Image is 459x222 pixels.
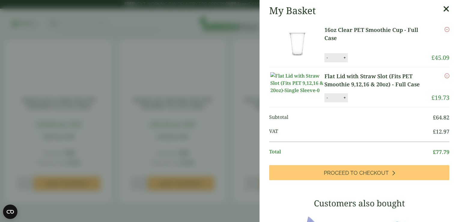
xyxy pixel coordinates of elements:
bdi: 77.79 [433,148,449,156]
span: Total [269,148,433,156]
span: £ [433,148,436,156]
a: Proceed to Checkout [269,165,449,180]
img: 16oz Clear PET Smoothie Cup-Full Case of-0 [270,26,324,62]
span: £ [433,114,436,121]
button: + [342,95,348,100]
span: £ [431,94,435,102]
bdi: 45.09 [431,54,449,62]
bdi: 64.82 [433,114,449,121]
button: + [342,55,348,60]
img: Flat Lid with Straw Slot (Fits PET 9,12,16 & 20oz)-Single Sleeve-0 [270,72,324,94]
span: VAT [269,128,433,136]
span: Subtotal [269,113,433,122]
a: 16oz Clear PET Smoothie Cup - Full Case [324,26,431,42]
button: - [325,95,330,100]
span: £ [431,54,435,62]
bdi: 12.97 [433,128,449,135]
button: Open CMP widget [3,205,17,219]
a: Remove this item [445,72,449,79]
span: £ [433,128,436,135]
button: - [325,55,330,60]
h2: My Basket [269,5,316,16]
bdi: 19.73 [431,94,449,102]
a: Flat Lid with Straw Slot (Fits PET Smoothie 9,12,16 & 20oz) - Full Case [324,72,431,88]
span: Proceed to Checkout [324,170,389,176]
h3: Customers also bought [269,198,449,208]
a: Remove this item [445,26,449,33]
